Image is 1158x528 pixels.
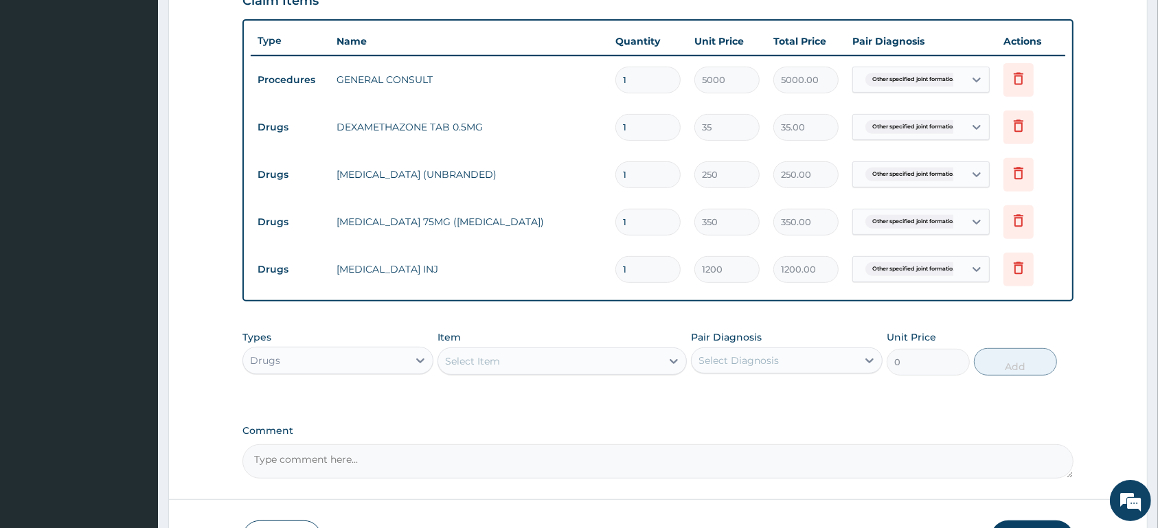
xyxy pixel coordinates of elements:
td: [MEDICAL_DATA] 75MG ([MEDICAL_DATA]) [330,208,609,236]
span: Other specified joint formatio... [865,120,964,134]
div: Minimize live chat window [225,7,258,40]
span: Other specified joint formatio... [865,215,964,229]
th: Quantity [609,27,688,55]
div: Select Item [445,354,500,368]
td: Drugs [251,257,330,282]
button: Add [974,348,1057,376]
span: Other specified joint formatio... [865,168,964,181]
th: Pair Diagnosis [845,27,997,55]
label: Comment [242,425,1074,437]
th: Total Price [767,27,845,55]
td: Drugs [251,209,330,235]
th: Name [330,27,609,55]
textarea: Type your message and hit 'Enter' [7,375,262,423]
span: We're online! [80,173,190,312]
td: Procedures [251,67,330,93]
img: d_794563401_company_1708531726252_794563401 [25,69,56,103]
td: [MEDICAL_DATA] (UNBRANDED) [330,161,609,188]
label: Pair Diagnosis [691,330,762,344]
div: Drugs [250,354,280,367]
td: DEXAMETHAZONE TAB 0.5MG [330,113,609,141]
label: Types [242,332,271,343]
span: Other specified joint formatio... [865,262,964,276]
td: GENERAL CONSULT [330,66,609,93]
div: Select Diagnosis [699,354,779,367]
div: Chat with us now [71,77,231,95]
th: Type [251,28,330,54]
td: Drugs [251,162,330,187]
td: Drugs [251,115,330,140]
label: Unit Price [887,330,936,344]
th: Unit Price [688,27,767,55]
label: Item [438,330,461,344]
th: Actions [997,27,1065,55]
span: Other specified joint formatio... [865,73,964,87]
td: [MEDICAL_DATA] INJ [330,255,609,283]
